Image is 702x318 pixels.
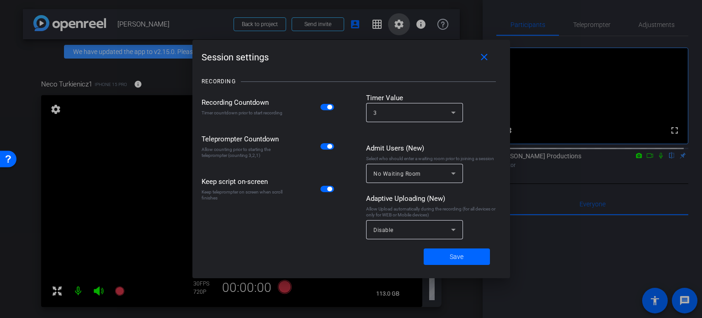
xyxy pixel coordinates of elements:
div: Admit Users (New) [366,143,501,153]
div: Select who should enter a waiting room prior to joining a session [366,156,501,162]
div: Recording Countdown [202,97,286,108]
span: 3 [373,110,377,116]
span: Disable [373,227,394,233]
div: Timer countdown prior to start recording [202,110,286,116]
openreel-title-line: RECORDING [202,70,501,93]
button: Save [424,248,490,265]
span: Save [450,252,463,262]
div: Keep teleprompter on screen when scroll finishes [202,189,286,201]
div: Adaptive Uploading (New) [366,194,501,204]
mat-icon: close [479,52,490,63]
div: Allow counting prior to starting the teleprompter (counting 3,2,1) [202,146,286,158]
span: No Waiting Room [373,171,421,177]
div: RECORDING [202,77,236,86]
div: Timer Value [366,93,501,103]
div: Keep script on-screen [202,177,286,187]
div: Allow Upload automatically during the recording (for all devices or only for WEB or Mobile devices) [366,206,501,218]
div: Session settings [202,49,501,65]
div: Teleprompter Countdown [202,134,286,144]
